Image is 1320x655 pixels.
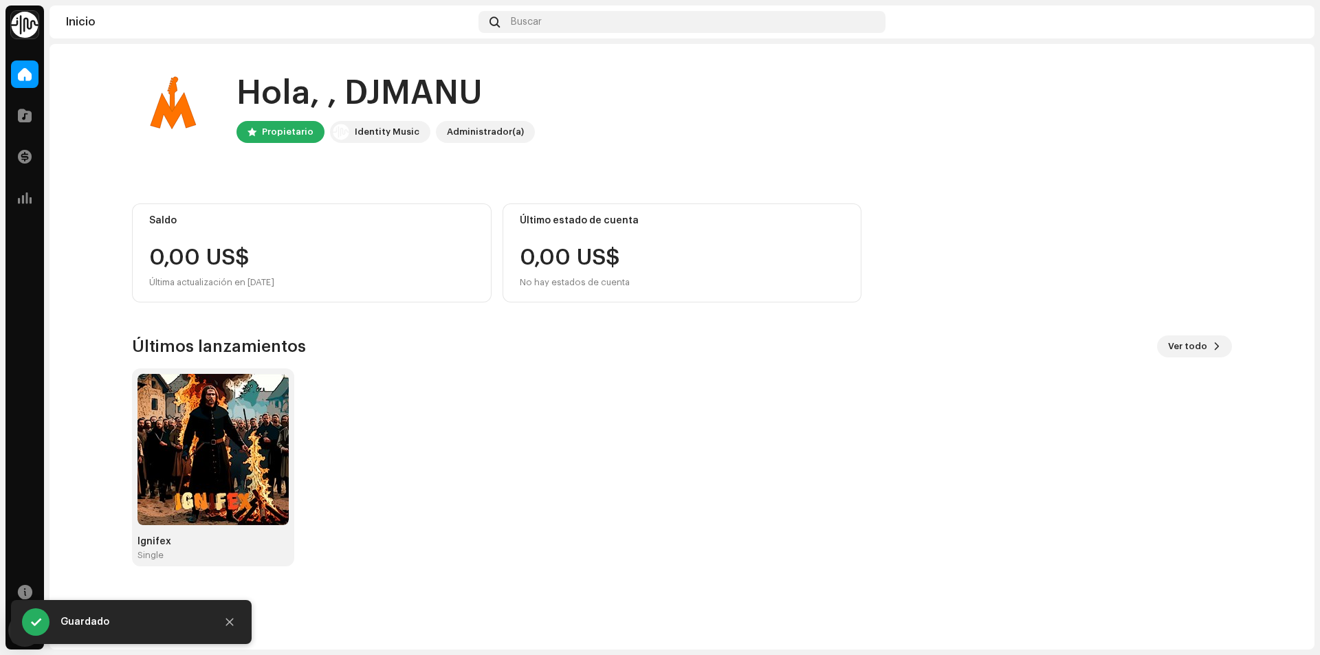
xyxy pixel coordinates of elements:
img: e5324454-5202-4ae8-94b7-9a58092f5ed9 [132,66,214,148]
span: Ver todo [1168,333,1207,360]
img: e75b577b-5354-4c6e-879e-95eee15a724e [137,374,289,525]
img: e5324454-5202-4ae8-94b7-9a58092f5ed9 [1276,11,1298,33]
div: Hola, , DJMANU [236,71,535,115]
span: Buscar [511,16,542,27]
div: Open Intercom Messenger [8,614,41,647]
div: Identity Music [355,124,419,140]
h3: Últimos lanzamientos [132,335,306,357]
div: Inicio [66,16,473,27]
button: Close [216,608,243,636]
div: Último estado de cuenta [520,215,845,226]
div: Guardado [60,614,205,630]
div: Single [137,550,164,561]
div: Ignifex [137,536,289,547]
div: Administrador(a) [447,124,524,140]
div: Saldo [149,215,474,226]
re-o-card-value: Último estado de cuenta [503,203,862,302]
div: No hay estados de cuenta [520,274,630,291]
img: 0f74c21f-6d1c-4dbc-9196-dbddad53419e [11,11,38,38]
div: Propietario [262,124,313,140]
re-o-card-value: Saldo [132,203,492,302]
button: Ver todo [1157,335,1232,357]
img: 0f74c21f-6d1c-4dbc-9196-dbddad53419e [333,124,349,140]
div: Última actualización en [DATE] [149,274,474,291]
